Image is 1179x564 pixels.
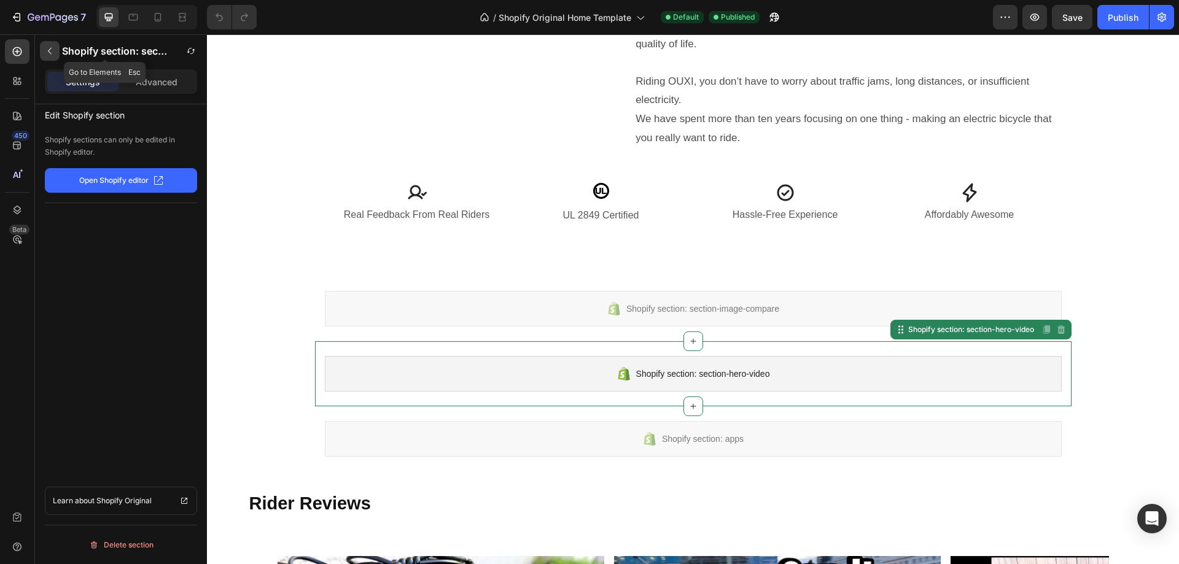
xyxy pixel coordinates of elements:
div: Beta [9,225,29,234]
span: Shopify section: section-image-compare [419,267,572,282]
p: Open Shopify editor [79,175,149,186]
p: Shopify sections can only be edited in Shopify editor. [45,134,197,158]
span: Published [721,12,755,23]
p: Hassle-Free Experience [488,172,669,190]
p: Advanced [136,75,177,88]
button: 7 [5,5,91,29]
span: Default [673,12,699,23]
div: 450 [12,131,29,141]
button: Open Shopify editor [45,168,197,193]
span: Shopify Original Home Template [499,11,631,24]
p: Edit Shopify section [45,104,197,123]
a: Learn about Shopify Original [45,487,197,515]
iframe: Design area [207,34,1179,564]
div: Shopify section: section-hero-video [699,290,830,301]
p: 7 [80,10,86,25]
div: Delete section [89,538,154,552]
p: Learn about [53,495,95,507]
span: Shopify section: apps [455,397,537,412]
p: Settings [66,75,100,88]
button: Publish [1097,5,1149,29]
span: Save [1062,12,1083,23]
div: Publish [1108,11,1138,24]
p: Affordably Awesome [672,172,854,190]
strong: Rider Reviews [42,459,164,479]
p: Shopify Original [96,495,152,507]
span: UL [388,152,400,161]
span: Shopify section: section-hero-video [429,332,563,347]
button: Save [1052,5,1092,29]
p: Shopify section: section-hero-video [62,44,170,58]
p: UL 2849 Certified [303,172,485,190]
div: Open Intercom Messenger [1137,504,1167,533]
div: Undo/Redo [207,5,257,29]
span: / [493,11,496,24]
button: Delete section [45,535,197,555]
